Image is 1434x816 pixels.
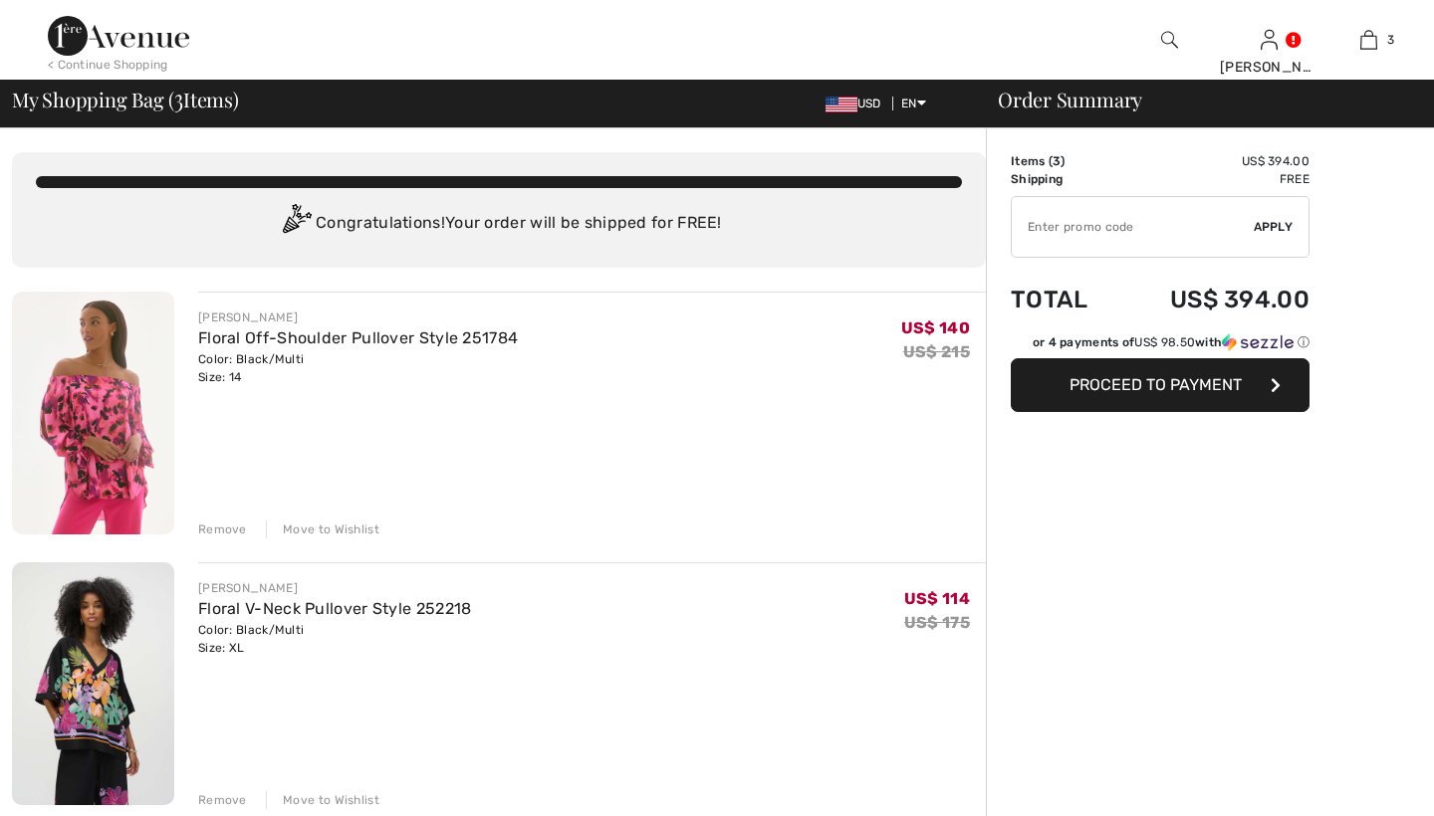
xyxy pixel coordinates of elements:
a: 3 [1319,28,1417,52]
div: Order Summary [974,90,1422,109]
td: Shipping [1011,170,1117,188]
span: My Shopping Bag ( Items) [12,90,239,109]
div: Color: Black/Multi Size: XL [198,621,472,657]
img: My Bag [1360,28,1377,52]
div: Color: Black/Multi Size: 14 [198,350,518,386]
div: Remove [198,791,247,809]
div: or 4 payments ofUS$ 98.50withSezzle Click to learn more about Sezzle [1011,333,1310,358]
td: Items ( ) [1011,152,1117,170]
td: Total [1011,266,1117,333]
span: Proceed to Payment [1070,375,1242,394]
img: Congratulation2.svg [276,204,316,244]
s: US$ 175 [904,613,970,632]
span: 3 [174,85,183,110]
a: Floral V-Neck Pullover Style 252218 [198,599,472,618]
div: [PERSON_NAME] [198,579,472,597]
span: 3 [1053,154,1061,168]
td: Free [1117,170,1310,188]
div: [PERSON_NAME] [198,308,518,326]
td: US$ 394.00 [1117,266,1310,333]
a: Floral Off-Shoulder Pullover Style 251784 [198,328,518,347]
span: US$ 98.50 [1134,335,1195,349]
div: or 4 payments of with [1033,333,1310,351]
div: < Continue Shopping [48,56,168,74]
div: Congratulations! Your order will be shipped for FREE! [36,204,962,244]
a: Sign In [1261,30,1278,49]
img: Floral Off-Shoulder Pullover Style 251784 [12,292,174,534]
img: My Info [1261,28,1278,52]
img: Floral V-Neck Pullover Style 252218 [12,562,174,805]
s: US$ 215 [903,342,970,361]
img: 1ère Avenue [48,16,189,56]
td: US$ 394.00 [1117,152,1310,170]
span: US$ 140 [901,318,970,337]
img: US Dollar [826,97,857,112]
span: 3 [1387,31,1394,49]
span: US$ 114 [904,589,970,608]
img: Sezzle [1222,333,1294,351]
input: Promo code [1012,197,1254,257]
span: EN [901,97,926,110]
div: Move to Wishlist [266,791,379,809]
div: [PERSON_NAME] [1220,57,1317,78]
img: search the website [1161,28,1178,52]
div: Remove [198,520,247,538]
span: USD [826,97,889,110]
div: Move to Wishlist [266,520,379,538]
button: Proceed to Payment [1011,358,1310,412]
span: Apply [1254,218,1294,236]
